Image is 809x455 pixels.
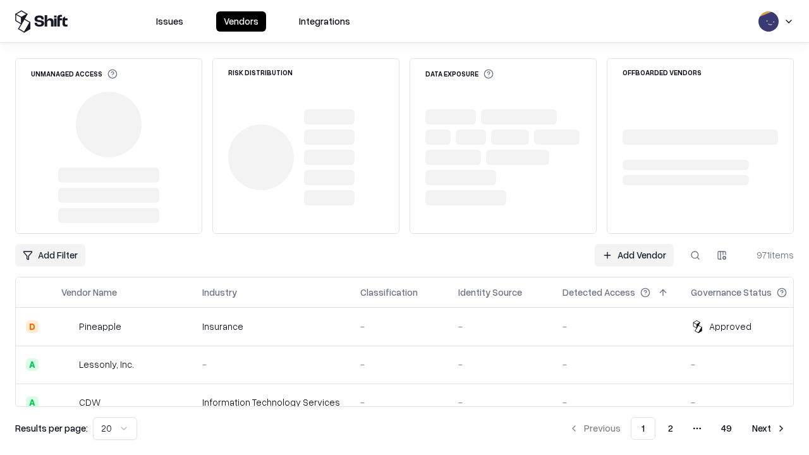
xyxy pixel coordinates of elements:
[691,286,772,299] div: Governance Status
[691,358,807,371] div: -
[15,244,85,267] button: Add Filter
[458,320,542,333] div: -
[458,286,522,299] div: Identity Source
[691,396,807,409] div: -
[79,320,121,333] div: Pineapple
[623,69,702,76] div: Offboarded Vendors
[202,358,340,371] div: -
[360,286,418,299] div: Classification
[61,396,74,409] img: CDW
[26,396,39,409] div: A
[61,320,74,333] img: Pineapple
[216,11,266,32] button: Vendors
[149,11,191,32] button: Issues
[658,417,683,440] button: 2
[360,396,438,409] div: -
[745,417,794,440] button: Next
[563,286,635,299] div: Detected Access
[709,320,751,333] div: Approved
[711,417,742,440] button: 49
[31,69,118,79] div: Unmanaged Access
[202,396,340,409] div: Information Technology Services
[563,358,671,371] div: -
[631,417,655,440] button: 1
[458,358,542,371] div: -
[61,358,74,371] img: Lessonly, Inc.
[202,286,237,299] div: Industry
[26,358,39,371] div: A
[61,286,117,299] div: Vendor Name
[563,320,671,333] div: -
[458,396,542,409] div: -
[561,417,794,440] nav: pagination
[79,396,100,409] div: CDW
[425,69,494,79] div: Data Exposure
[202,320,340,333] div: Insurance
[228,69,293,76] div: Risk Distribution
[360,358,438,371] div: -
[79,358,134,371] div: Lessonly, Inc.
[360,320,438,333] div: -
[15,422,88,435] p: Results per page:
[563,396,671,409] div: -
[291,11,358,32] button: Integrations
[743,248,794,262] div: 971 items
[595,244,674,267] a: Add Vendor
[26,320,39,333] div: D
